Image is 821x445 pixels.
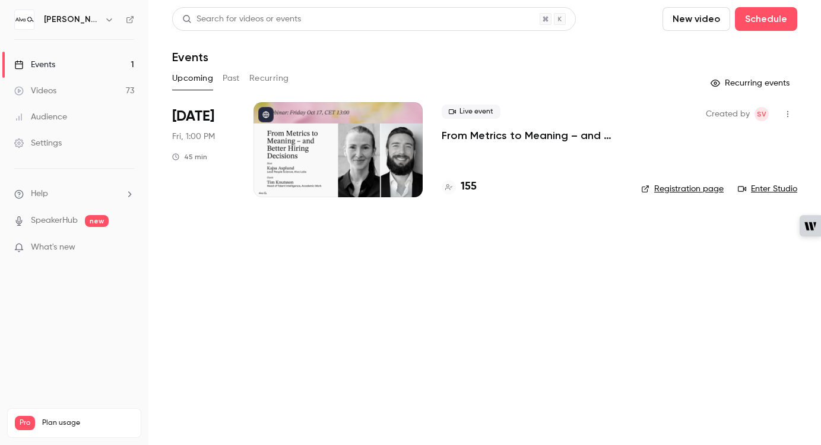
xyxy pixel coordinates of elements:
span: new [85,215,109,227]
h4: 155 [461,179,477,195]
a: 155 [442,179,477,195]
div: Settings [14,137,62,149]
div: Oct 17 Fri, 1:00 PM (Europe/Stockholm) [172,102,234,197]
span: SV [757,107,766,121]
h6: [PERSON_NAME] Labs [44,14,100,26]
div: Events [14,59,55,71]
span: Help [31,188,48,200]
div: 45 min [172,152,207,162]
li: help-dropdown-opener [14,188,134,200]
button: Recurring [249,69,289,88]
a: SpeakerHub [31,214,78,227]
span: Plan usage [42,418,134,428]
a: From Metrics to Meaning – and Better Hiring Decisions [442,128,622,143]
span: Sara Vinell [755,107,769,121]
a: Enter Studio [738,183,797,195]
div: Videos [14,85,56,97]
span: Created by [706,107,750,121]
button: New video [662,7,730,31]
button: Upcoming [172,69,213,88]
button: Schedule [735,7,797,31]
span: What's new [31,241,75,254]
img: Alva Labs [15,10,34,29]
a: Registration page [641,183,724,195]
span: Pro [15,416,35,430]
button: Recurring events [705,74,797,93]
span: Live event [442,105,500,119]
iframe: Noticeable Trigger [120,242,134,253]
span: [DATE] [172,107,214,126]
div: Audience [14,111,67,123]
h1: Events [172,50,208,64]
div: Search for videos or events [182,13,301,26]
span: Fri, 1:00 PM [172,131,215,143]
button: Past [223,69,240,88]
